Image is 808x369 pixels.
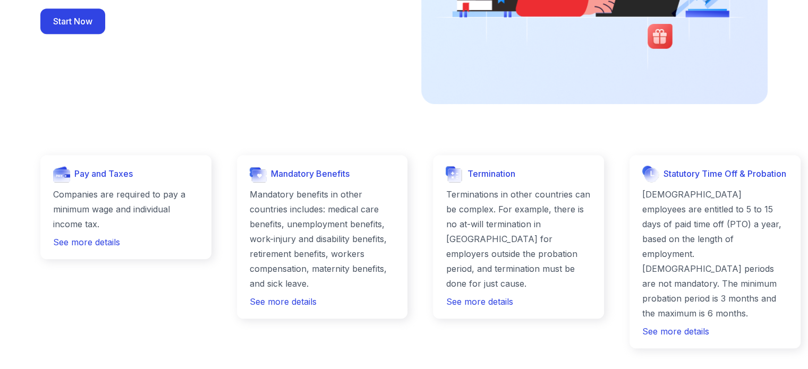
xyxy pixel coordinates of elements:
[271,167,350,181] h3: Mandatory Benefits
[664,167,786,181] h3: Statutory Time Off & Probation
[53,187,199,231] p: Companies are required to pay a minimum wage and individual income tax.
[446,187,591,291] p: Terminations in other countries can be complex. For example, there is no at-will termination in [...
[642,325,788,338] a: See more details
[74,167,133,181] h3: Pay and Taxes
[53,166,70,183] img: Pay and Taxes
[53,236,199,248] a: See more details
[446,295,591,308] a: See more details
[40,8,105,34] a: Start Now
[250,187,395,291] p: Mandatory benefits in other countries includes: medical care benefits, unemployment benefits, wor...
[446,166,463,183] img: Termination
[250,166,267,183] img: Mandatory Benefits
[467,167,515,181] h3: Termination
[642,166,659,183] img: Statutory Time Off & Probation
[250,295,395,308] a: See more details
[642,187,788,321] p: [DEMOGRAPHIC_DATA] employees are entitled to 5 to 15 days of paid time off (PTO) a year, based on...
